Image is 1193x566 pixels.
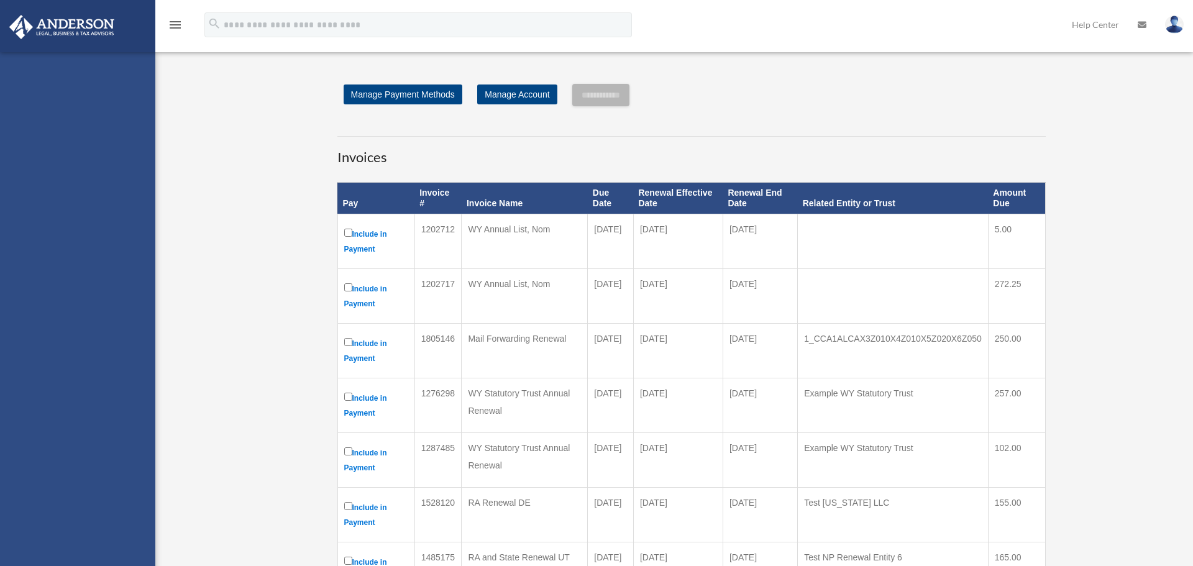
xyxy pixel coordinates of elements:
input: Include in Payment [344,447,352,455]
td: [DATE] [723,487,797,542]
td: [DATE] [633,214,723,268]
td: [DATE] [588,432,634,487]
td: 1276298 [414,378,462,432]
input: Include in Payment [344,338,352,346]
label: Include in Payment [344,335,408,366]
div: WY Annual List, Nom [468,221,581,238]
div: Mail Forwarding Renewal [468,330,581,347]
td: 250.00 [988,323,1045,378]
th: Renewal End Date [723,183,797,214]
td: 1202712 [414,214,462,268]
h3: Invoices [337,136,1046,167]
div: RA Renewal DE [468,494,581,511]
td: 1805146 [414,323,462,378]
td: 102.00 [988,432,1045,487]
td: [DATE] [723,432,797,487]
img: User Pic [1165,16,1184,34]
td: [DATE] [633,432,723,487]
th: Pay [337,183,414,214]
td: [DATE] [588,487,634,542]
td: [DATE] [723,214,797,268]
a: menu [168,22,183,32]
label: Include in Payment [344,390,408,421]
input: Include in Payment [344,557,352,565]
th: Amount Due [988,183,1045,214]
td: [DATE] [588,214,634,268]
div: WY Annual List, Nom [468,275,581,293]
td: [DATE] [723,268,797,323]
input: Include in Payment [344,393,352,401]
i: menu [168,17,183,32]
td: [DATE] [588,268,634,323]
td: 272.25 [988,268,1045,323]
input: Include in Payment [344,283,352,291]
img: Anderson Advisors Platinum Portal [6,15,118,39]
td: 1528120 [414,487,462,542]
th: Invoice Name [462,183,588,214]
div: WY Statutory Trust Annual Renewal [468,385,581,419]
label: Include in Payment [344,226,408,257]
td: 5.00 [988,214,1045,268]
div: RA and State Renewal UT [468,549,581,566]
td: [DATE] [723,378,797,432]
div: WY Statutory Trust Annual Renewal [468,439,581,474]
td: [DATE] [588,378,634,432]
th: Related Entity or Trust [798,183,989,214]
label: Include in Payment [344,281,408,311]
td: [DATE] [633,487,723,542]
td: [DATE] [633,378,723,432]
td: 155.00 [988,487,1045,542]
td: Example WY Statutory Trust [798,432,989,487]
label: Include in Payment [344,500,408,530]
a: Manage Account [477,84,557,104]
td: [DATE] [633,268,723,323]
td: Example WY Statutory Trust [798,378,989,432]
th: Invoice # [414,183,462,214]
th: Due Date [588,183,634,214]
th: Renewal Effective Date [633,183,723,214]
td: 1_CCA1ALCAX3Z010X4Z010X5Z020X6Z050 [798,323,989,378]
i: search [208,17,221,30]
input: Include in Payment [344,229,352,237]
label: Include in Payment [344,445,408,475]
td: Test [US_STATE] LLC [798,487,989,542]
td: [DATE] [723,323,797,378]
td: 1287485 [414,432,462,487]
td: 1202717 [414,268,462,323]
input: Include in Payment [344,502,352,510]
a: Manage Payment Methods [344,84,462,104]
td: [DATE] [588,323,634,378]
td: [DATE] [633,323,723,378]
td: 257.00 [988,378,1045,432]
